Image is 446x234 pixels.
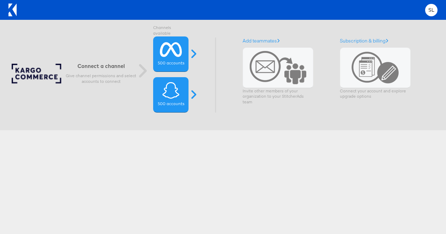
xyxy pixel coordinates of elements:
p: Connect your account and explore upgrade options [340,88,411,99]
h6: Connect a channel [66,63,137,69]
a: Add teammates [243,38,280,44]
a: Subscription & billing [340,38,388,44]
span: SL [428,8,435,12]
p: Give channel permissions and select accounts to connect [66,73,137,84]
label: 500 accounts [158,61,184,66]
label: Channels available [153,25,189,36]
label: 500 accounts [158,101,184,107]
p: Invite other members of your organization to your StitcherAds team [243,88,313,105]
